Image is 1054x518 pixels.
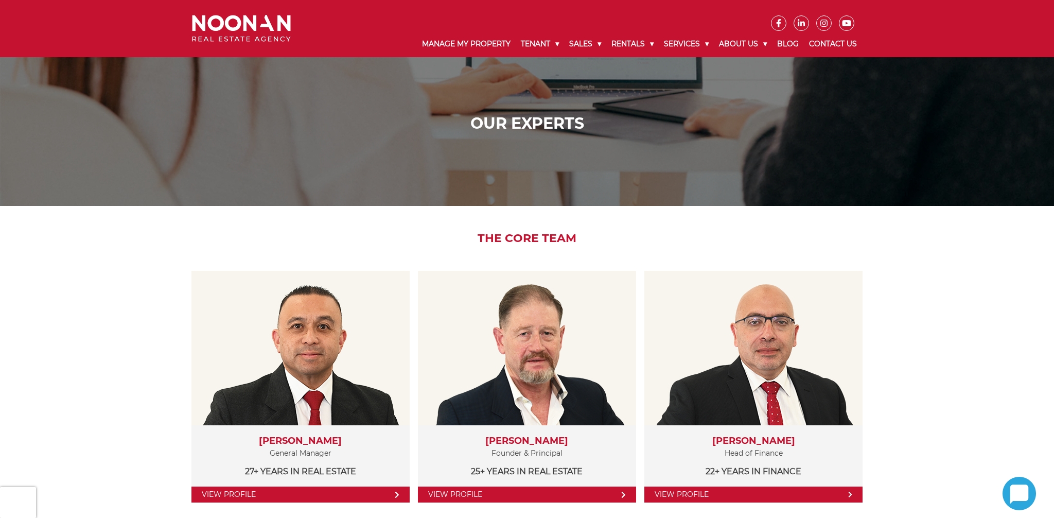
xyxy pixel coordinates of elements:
[516,31,564,57] a: Tenant
[655,465,852,478] p: 22+ years in Finance
[202,465,399,478] p: 27+ years in Real Estate
[195,114,860,133] h1: Our Experts
[417,31,516,57] a: Manage My Property
[564,31,606,57] a: Sales
[655,447,852,460] p: Head of Finance
[644,487,863,503] a: View Profile
[192,15,291,42] img: Noonan Real Estate Agency
[202,447,399,460] p: General Manager
[655,436,852,447] h3: [PERSON_NAME]
[418,487,636,503] a: View Profile
[184,232,870,245] h2: The Core Team
[659,31,714,57] a: Services
[606,31,659,57] a: Rentals
[191,487,410,503] a: View Profile
[772,31,804,57] a: Blog
[714,31,772,57] a: About Us
[428,465,626,478] p: 25+ years in Real Estate
[804,31,862,57] a: Contact Us
[202,436,399,447] h3: [PERSON_NAME]
[428,447,626,460] p: Founder & Principal
[428,436,626,447] h3: [PERSON_NAME]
